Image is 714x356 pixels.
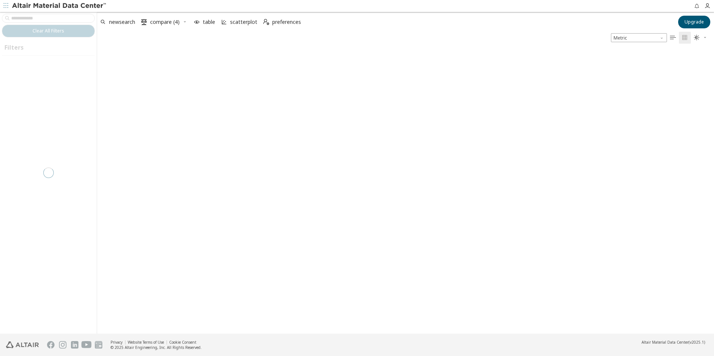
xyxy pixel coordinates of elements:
[203,19,215,25] span: table
[272,19,301,25] span: preferences
[679,32,691,44] button: Tile View
[128,340,164,345] a: Website Terms of Use
[667,32,679,44] button: Table View
[111,340,122,345] a: Privacy
[694,35,700,41] i: 
[12,2,107,10] img: Altair Material Data Center
[682,35,688,41] i: 
[678,16,710,28] button: Upgrade
[141,19,147,25] i: 
[611,33,667,42] span: Metric
[109,19,135,25] span: newsearch
[611,33,667,42] div: Unit System
[684,19,704,25] span: Upgrade
[263,19,269,25] i: 
[642,340,689,345] span: Altair Material Data Center
[169,340,196,345] a: Cookie Consent
[6,341,39,348] img: Altair Engineering
[642,340,705,345] div: (v2025.1)
[150,19,180,25] span: compare (4)
[670,35,676,41] i: 
[230,19,257,25] span: scatterplot
[111,345,202,350] div: © 2025 Altair Engineering, Inc. All Rights Reserved.
[691,32,710,44] button: Theme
